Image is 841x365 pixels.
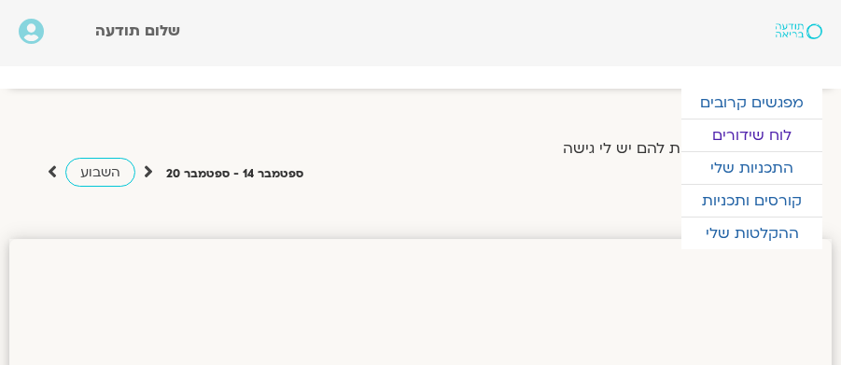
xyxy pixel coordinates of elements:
[563,140,778,157] label: הצג רק הרצאות להם יש לי גישה
[80,163,120,181] span: השבוע
[166,164,303,184] p: ספטמבר 14 - ספטמבר 20
[681,119,822,151] a: לוח שידורים
[95,21,180,41] span: שלום תודעה
[681,87,822,119] a: מפגשים קרובים
[681,185,822,217] a: קורסים ותכניות
[65,158,135,187] a: השבוע
[681,218,822,249] a: ההקלטות שלי
[681,152,822,184] a: התכניות שלי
